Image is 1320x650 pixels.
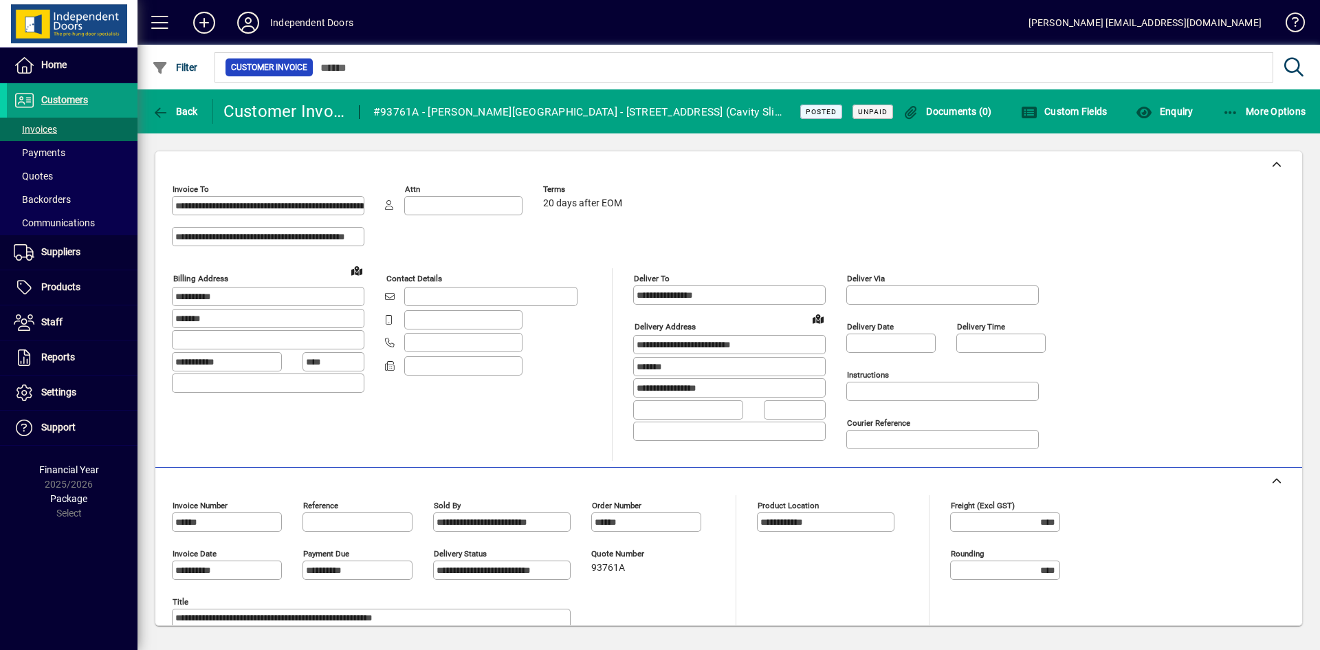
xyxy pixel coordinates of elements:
[41,246,80,257] span: Suppliers
[148,55,201,80] button: Filter
[173,184,209,194] mat-label: Invoice To
[1222,106,1306,117] span: More Options
[270,12,353,34] div: Independent Doors
[591,550,674,559] span: Quote number
[7,235,137,270] a: Suppliers
[847,322,894,332] mat-label: Delivery date
[847,274,885,283] mat-label: Deliver via
[152,62,198,73] span: Filter
[957,322,1005,332] mat-label: Delivery time
[1132,99,1196,124] button: Enquiry
[41,316,63,327] span: Staff
[7,411,137,445] a: Support
[41,387,76,398] span: Settings
[434,549,487,559] mat-label: Delivery status
[41,351,75,362] span: Reports
[152,106,198,117] span: Back
[14,147,65,158] span: Payments
[7,141,137,164] a: Payments
[591,563,625,574] span: 93761A
[903,106,992,117] span: Documents (0)
[7,118,137,141] a: Invoices
[847,418,910,428] mat-label: Courier Reference
[303,501,338,510] mat-label: Reference
[14,217,95,228] span: Communications
[543,198,622,209] span: 20 days after EOM
[1275,3,1303,47] a: Knowledge Base
[543,185,626,194] span: Terms
[7,164,137,188] a: Quotes
[231,61,307,74] span: Customer Invoice
[7,188,137,211] a: Backorders
[303,549,349,559] mat-label: Payment due
[41,422,76,433] span: Support
[7,211,137,235] a: Communications
[592,501,641,510] mat-label: Order number
[7,270,137,305] a: Products
[50,493,87,504] span: Package
[7,48,137,83] a: Home
[758,501,819,510] mat-label: Product location
[373,101,783,123] div: #93761A - [PERSON_NAME][GEOGRAPHIC_DATA] - [STREET_ADDRESS] (Cavity Slider Units)
[806,107,837,116] span: Posted
[807,307,829,329] a: View on map
[1021,106,1108,117] span: Custom Fields
[1136,106,1193,117] span: Enquiry
[182,10,226,35] button: Add
[847,370,889,380] mat-label: Instructions
[14,194,71,205] span: Backorders
[951,549,984,559] mat-label: Rounding
[634,274,670,283] mat-label: Deliver To
[173,549,217,559] mat-label: Invoice date
[7,376,137,410] a: Settings
[148,99,201,124] button: Back
[346,259,368,281] a: View on map
[434,501,461,510] mat-label: Sold by
[173,597,188,607] mat-label: Title
[41,281,80,292] span: Products
[858,107,888,116] span: Unpaid
[14,124,57,135] span: Invoices
[7,340,137,375] a: Reports
[951,501,1015,510] mat-label: Freight (excl GST)
[1028,12,1262,34] div: [PERSON_NAME] [EMAIL_ADDRESS][DOMAIN_NAME]
[41,94,88,105] span: Customers
[41,59,67,70] span: Home
[226,10,270,35] button: Profile
[899,99,995,124] button: Documents (0)
[223,100,345,122] div: Customer Invoice
[14,171,53,182] span: Quotes
[1017,99,1111,124] button: Custom Fields
[7,305,137,340] a: Staff
[173,501,228,510] mat-label: Invoice number
[39,464,99,475] span: Financial Year
[1219,99,1310,124] button: More Options
[405,184,420,194] mat-label: Attn
[137,99,213,124] app-page-header-button: Back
